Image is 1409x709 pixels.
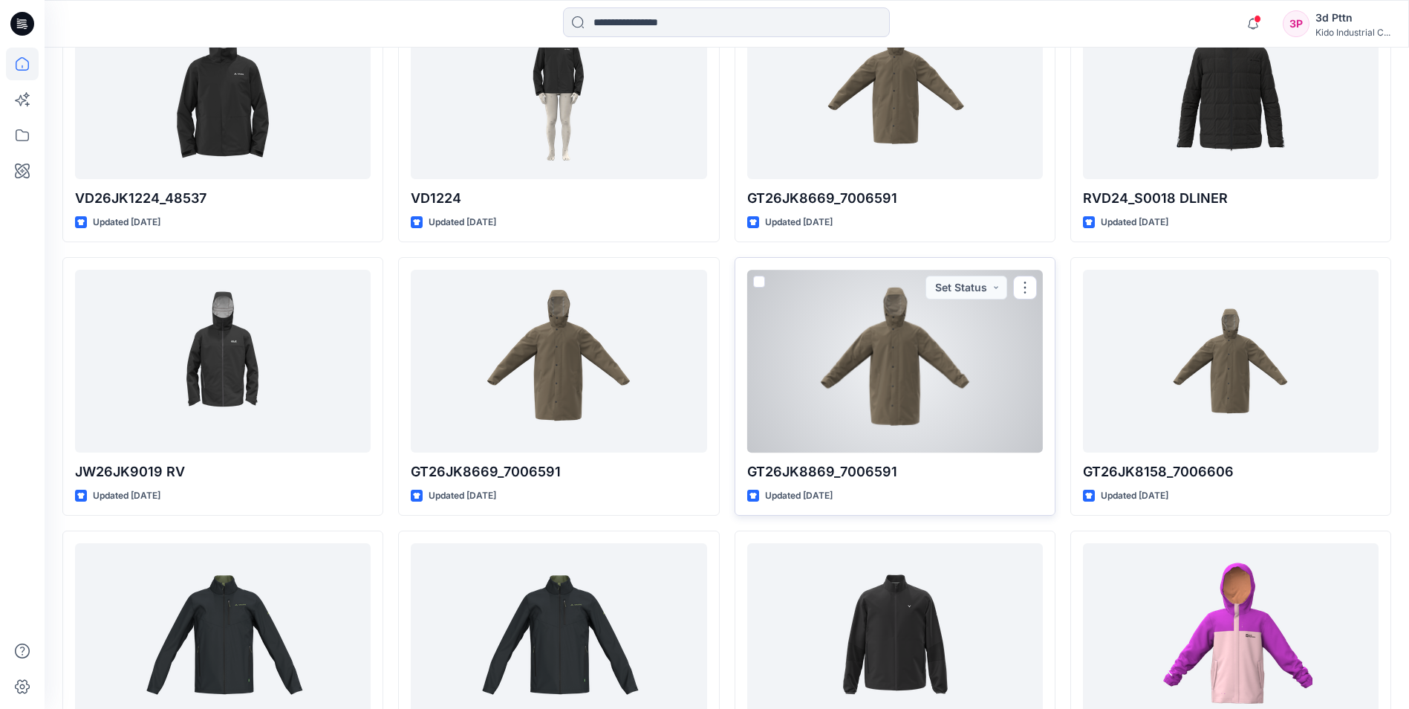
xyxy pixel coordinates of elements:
p: Updated [DATE] [765,488,833,504]
p: Updated [DATE] [93,215,160,230]
p: Updated [DATE] [765,215,833,230]
p: Updated [DATE] [429,488,496,504]
div: 3P [1283,10,1309,37]
a: JW26JK9019 RV [75,270,371,452]
p: GT26JK8669_7006591 [747,188,1043,209]
p: VD1224 [411,188,706,209]
a: GT26JK8869_7006591 [747,270,1043,452]
p: GT26JK8158_7006606 [1083,462,1379,482]
p: Updated [DATE] [93,488,160,504]
p: Updated [DATE] [1101,488,1168,504]
div: Kido Industrial C... [1315,27,1390,38]
a: GT26JK8669_7006591 [411,270,706,452]
p: GT26JK8669_7006591 [411,462,706,482]
p: Updated [DATE] [429,215,496,230]
p: RVD24_S0018 DLINER [1083,188,1379,209]
p: VD26JK1224_48537 [75,188,371,209]
p: GT26JK8869_7006591 [747,462,1043,482]
p: Updated [DATE] [1101,215,1168,230]
div: 3d Pttn [1315,9,1390,27]
p: JW26JK9019 RV [75,462,371,482]
a: GT26JK8158_7006606 [1083,270,1379,452]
